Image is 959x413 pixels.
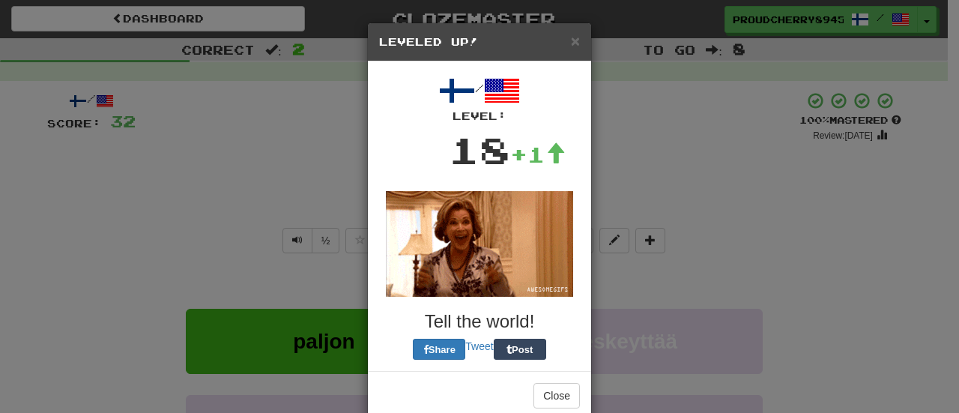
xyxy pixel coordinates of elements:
[494,339,546,360] button: Post
[379,73,580,124] div: /
[413,339,465,360] button: Share
[386,191,573,297] img: lucille-bluth-8f3fd88a9e1d39ebd4dcae2a3c7398930b7aef404e756e0a294bf35c6fedb1b1.gif
[571,33,580,49] button: Close
[379,109,580,124] div: Level:
[533,383,580,409] button: Close
[510,139,566,169] div: +1
[379,34,580,49] h5: Leveled Up!
[449,124,510,176] div: 18
[571,32,580,49] span: ×
[465,340,493,352] a: Tweet
[379,312,580,331] h3: Tell the world!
